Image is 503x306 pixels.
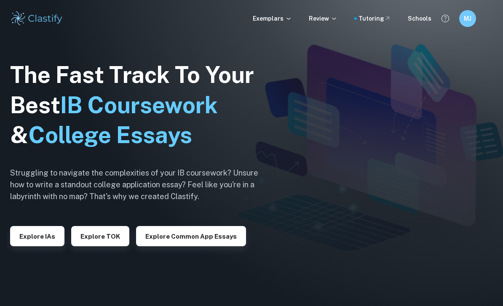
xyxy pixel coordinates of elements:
[10,226,64,246] button: Explore IAs
[359,14,391,23] a: Tutoring
[60,92,218,118] span: IB Coursework
[253,14,292,23] p: Exemplars
[463,14,473,23] h6: MJ
[136,232,246,240] a: Explore Common App essays
[309,14,337,23] p: Review
[71,232,129,240] a: Explore TOK
[408,14,431,23] a: Schools
[10,167,271,202] h6: Struggling to navigate the complexities of your IB coursework? Unsure how to write a standout col...
[28,122,192,148] span: College Essays
[10,232,64,240] a: Explore IAs
[71,226,129,246] button: Explore TOK
[459,10,476,27] button: MJ
[10,60,271,151] h1: The Fast Track To Your Best &
[10,10,64,27] img: Clastify logo
[136,226,246,246] button: Explore Common App essays
[438,11,452,26] button: Help and Feedback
